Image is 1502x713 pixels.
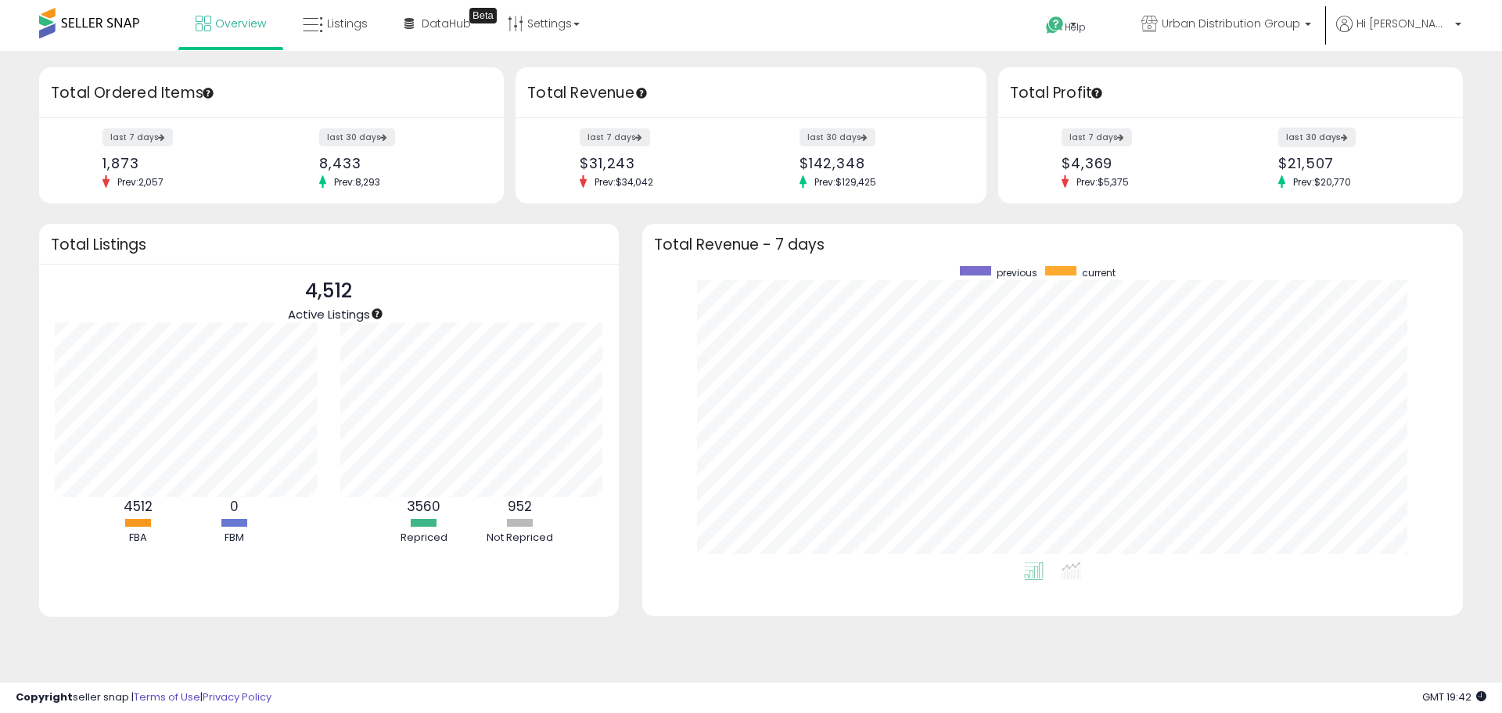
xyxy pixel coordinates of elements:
[997,266,1037,279] span: previous
[1090,86,1104,100] div: Tooltip anchor
[800,128,875,146] label: last 30 days
[473,531,567,546] div: Not Repriced
[1010,82,1451,104] h3: Total Profit
[407,497,440,516] b: 3560
[91,531,185,546] div: FBA
[1278,128,1356,147] label: last 30 days
[102,128,173,146] label: last 7 days
[288,276,370,306] p: 4,512
[1065,20,1086,34] span: Help
[469,8,497,23] div: Tooltip anchor
[1033,4,1116,51] a: Help
[326,175,388,189] span: Prev: 8,293
[1278,155,1436,171] div: $21,507
[1062,155,1219,171] div: $4,369
[1062,128,1132,146] label: last 7 days
[230,497,239,516] b: 0
[422,16,471,31] span: DataHub
[580,155,739,171] div: $31,243
[319,128,395,146] label: last 30 days
[16,690,271,705] div: seller snap | |
[187,531,281,546] div: FBM
[51,82,492,104] h3: Total Ordered Items
[102,155,260,171] div: 1,873
[1045,16,1065,35] i: Get Help
[1336,16,1461,51] a: Hi [PERSON_NAME]
[1422,690,1486,704] span: 2025-09-15 19:42 GMT
[508,497,532,516] b: 952
[124,497,153,516] b: 4512
[807,175,884,189] span: Prev: $129,425
[580,128,650,146] label: last 7 days
[203,690,271,704] a: Privacy Policy
[1356,16,1450,31] span: Hi [PERSON_NAME]
[654,239,1451,250] h3: Total Revenue - 7 days
[51,239,607,250] h3: Total Listings
[634,86,649,100] div: Tooltip anchor
[1162,16,1300,31] span: Urban Distribution Group
[16,690,73,704] strong: Copyright
[110,175,171,189] span: Prev: 2,057
[1082,266,1116,279] span: current
[377,531,471,546] div: Repriced
[134,690,200,704] a: Terms of Use
[288,306,370,322] span: Active Listings
[370,307,384,321] div: Tooltip anchor
[587,175,661,189] span: Prev: $34,042
[527,82,975,104] h3: Total Revenue
[215,16,266,31] span: Overview
[327,16,368,31] span: Listings
[1285,175,1359,189] span: Prev: $20,770
[201,86,215,100] div: Tooltip anchor
[800,155,959,171] div: $142,348
[1069,175,1137,189] span: Prev: $5,375
[319,155,476,171] div: 8,433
